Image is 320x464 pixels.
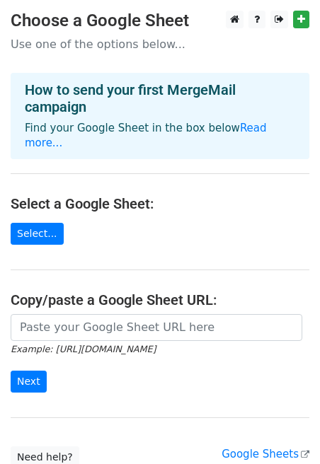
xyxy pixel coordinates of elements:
h4: How to send your first MergeMail campaign [25,81,295,115]
p: Use one of the options below... [11,37,309,52]
input: Next [11,371,47,393]
a: Read more... [25,122,267,149]
a: Google Sheets [222,448,309,460]
a: Select... [11,223,64,245]
p: Find your Google Sheet in the box below [25,121,295,151]
h4: Copy/paste a Google Sheet URL: [11,291,309,308]
input: Paste your Google Sheet URL here [11,314,302,341]
h4: Select a Google Sheet: [11,195,309,212]
h3: Choose a Google Sheet [11,11,309,31]
small: Example: [URL][DOMAIN_NAME] [11,344,156,354]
